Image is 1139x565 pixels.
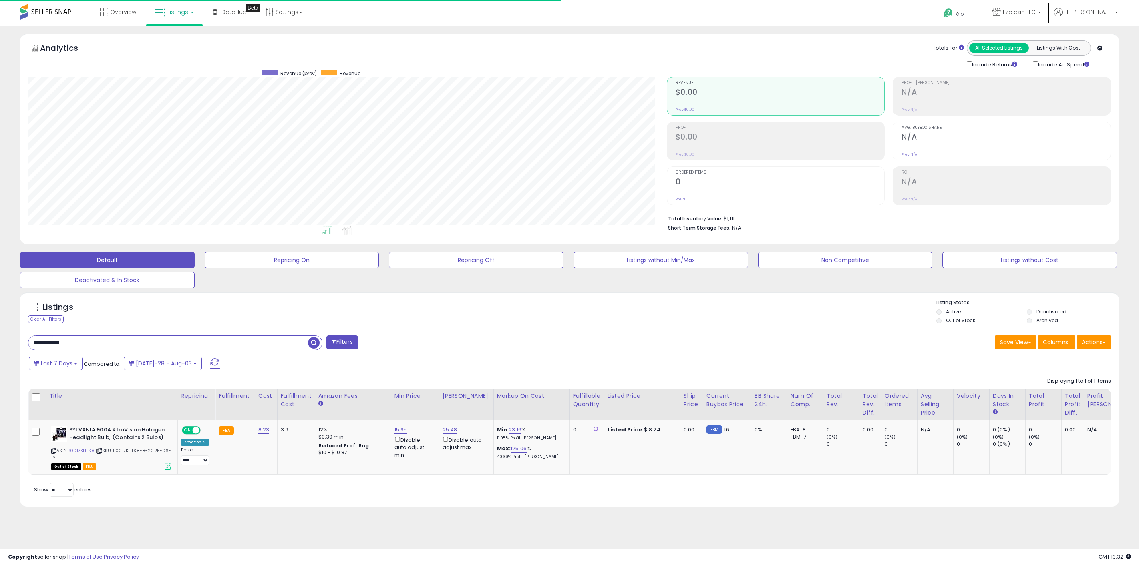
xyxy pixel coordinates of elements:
[902,107,917,112] small: Prev: N/A
[993,409,998,416] small: Days In Stock.
[29,357,83,370] button: Last 7 Days
[318,400,323,407] small: Amazon Fees.
[732,224,741,232] span: N/A
[902,170,1111,175] span: ROI
[443,392,490,400] div: [PERSON_NAME]
[676,107,694,112] small: Prev: $0.00
[902,177,1111,188] h2: N/A
[493,389,569,420] th: The percentage added to the cost of goods (COGS) that forms the calculator for Min & Max prices.
[995,335,1036,349] button: Save View
[706,392,748,409] div: Current Buybox Price
[1054,8,1118,26] a: Hi [PERSON_NAME]
[497,445,511,452] b: Max:
[937,2,980,26] a: Help
[318,442,371,449] b: Reduced Prof. Rng.
[41,359,72,367] span: Last 7 Days
[791,426,817,433] div: FBA: 8
[608,426,644,433] b: Listed Price:
[676,81,885,85] span: Revenue
[497,435,563,441] p: 11.95% Profit [PERSON_NAME]
[668,224,730,231] b: Short Term Storage Fees:
[668,213,1105,223] li: $1,111
[394,392,436,400] div: Min Price
[509,426,521,434] a: 23.16
[885,392,914,409] div: Ordered Items
[181,392,212,400] div: Repricing
[921,392,950,417] div: Avg Selling Price
[219,392,251,400] div: Fulfillment
[1029,434,1040,440] small: (0%)
[885,441,917,448] div: 0
[42,302,73,313] h5: Listings
[1065,392,1081,417] div: Total Profit Diff.
[724,426,729,433] span: 16
[511,445,527,453] a: 125.06
[136,359,192,367] span: [DATE]-28 - Aug-03
[181,447,209,465] div: Preset:
[40,42,94,56] h5: Analytics
[497,426,563,441] div: %
[827,441,859,448] div: 0
[167,8,188,16] span: Listings
[1043,338,1068,346] span: Columns
[969,43,1029,53] button: All Selected Listings
[497,445,563,460] div: %
[827,392,856,409] div: Total Rev.
[49,392,174,400] div: Title
[28,315,64,323] div: Clear All Filters
[946,308,961,315] label: Active
[1065,426,1078,433] div: 0.00
[181,439,209,446] div: Amazon AI
[902,132,1111,143] h2: N/A
[885,426,917,433] div: 0
[574,252,748,268] button: Listings without Min/Max
[1029,392,1058,409] div: Total Profit
[246,4,260,12] div: Tooltip anchor
[389,252,563,268] button: Repricing Off
[993,434,1004,440] small: (0%)
[684,392,700,409] div: Ship Price
[957,434,968,440] small: (0%)
[394,435,433,459] div: Disable auto adjust min
[827,434,838,440] small: (0%)
[183,427,193,434] span: ON
[51,463,81,470] span: All listings that are currently out of stock and unavailable for purchase on Amazon
[1047,377,1111,385] div: Displaying 1 to 1 of 1 items
[51,447,171,459] span: | SKU: B0017KHTS8-8-2025-06-15
[1077,335,1111,349] button: Actions
[758,252,933,268] button: Non Competitive
[280,70,317,77] span: Revenue (prev)
[258,426,270,434] a: 8.23
[219,426,233,435] small: FBA
[443,426,457,434] a: 25.48
[110,8,136,16] span: Overview
[573,392,601,409] div: Fulfillable Quantity
[258,392,274,400] div: Cost
[1087,426,1132,433] div: N/A
[608,426,674,433] div: $18.24
[1029,426,1061,433] div: 0
[827,426,859,433] div: 0
[51,426,171,469] div: ASIN:
[318,426,385,433] div: 12%
[943,8,953,18] i: Get Help
[676,132,885,143] h2: $0.00
[676,126,885,130] span: Profit
[993,441,1025,448] div: 0 (0%)
[1036,308,1067,315] label: Deactivated
[84,360,121,368] span: Compared to:
[791,392,820,409] div: Num of Comp.
[51,426,67,442] img: 41Ppjbu1WvL._SL40_.jpg
[497,392,566,400] div: Markup on Cost
[199,427,212,434] span: OFF
[318,449,385,456] div: $10 - $10.87
[1065,8,1113,16] span: Hi [PERSON_NAME]
[936,299,1119,307] p: Listing States:
[69,426,167,443] b: SYLVANIA 9004 XtraVision Halogen Headlight Bulb, (Contains 2 Bulbs)
[608,392,677,400] div: Listed Price
[124,357,202,370] button: [DATE]-28 - Aug-03
[281,426,309,433] div: 3.9
[676,170,885,175] span: Ordered Items
[957,441,989,448] div: 0
[993,392,1022,409] div: Days In Stock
